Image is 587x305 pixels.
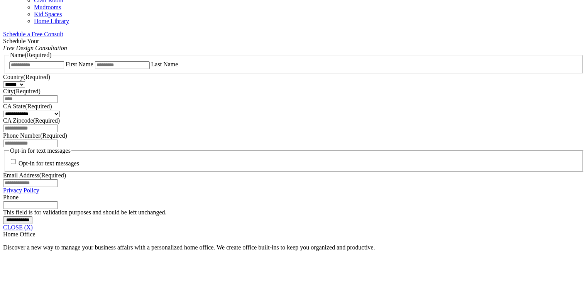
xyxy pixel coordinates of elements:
[9,147,71,154] legend: Opt-in for text messages
[3,117,60,124] label: CA Zipcode
[34,4,61,10] a: Mudrooms
[3,244,584,251] p: Discover a new way to manage your business affairs with a personalized home office. We create off...
[3,45,67,51] em: Free Design Consultation
[3,74,50,80] label: Country
[3,31,63,37] a: Schedule a Free Consult (opens a dropdown menu)
[66,61,93,67] label: First Name
[14,88,41,94] span: (Required)
[25,52,51,58] span: (Required)
[9,52,52,59] legend: Name
[33,117,60,124] span: (Required)
[23,74,50,80] span: (Required)
[3,88,41,94] label: City
[25,103,52,110] span: (Required)
[34,18,69,24] a: Home Library
[3,224,33,231] a: CLOSE (X)
[3,103,52,110] label: CA State
[34,11,62,17] a: Kid Spaces
[19,160,79,167] label: Opt-in for text messages
[3,38,67,51] span: Schedule Your
[3,194,19,201] label: Phone
[3,209,584,216] div: This field is for validation purposes and should be left unchanged.
[151,61,178,67] label: Last Name
[3,187,39,194] a: Privacy Policy
[3,172,66,179] label: Email Address
[3,132,67,139] label: Phone Number
[40,132,67,139] span: (Required)
[3,231,36,238] span: Home Office
[39,172,66,179] span: (Required)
